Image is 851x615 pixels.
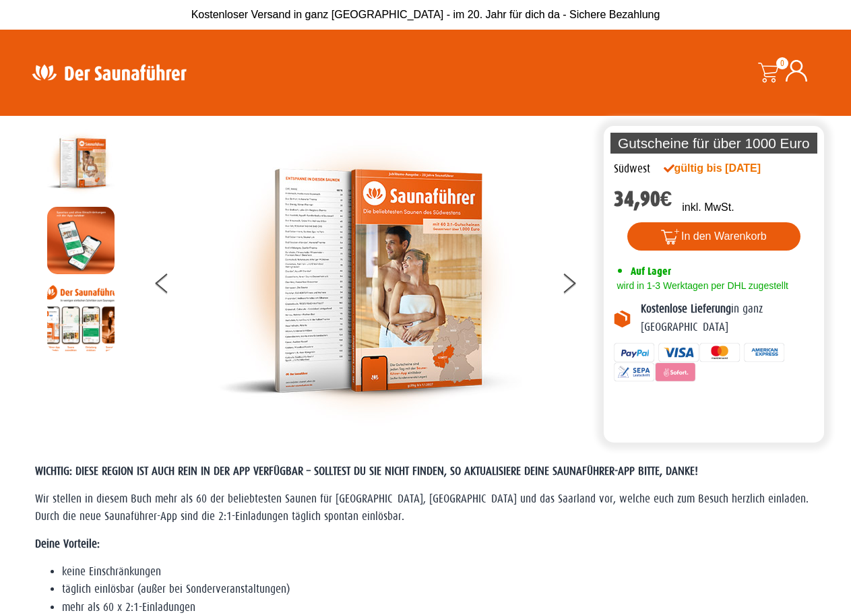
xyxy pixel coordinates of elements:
bdi: 34,90 [614,187,672,212]
p: in ganz [GEOGRAPHIC_DATA] [641,300,815,336]
b: Kostenlose Lieferung [641,302,731,315]
img: MOCKUP-iPhone_regional [47,207,115,274]
li: keine Einschränkungen [62,563,817,581]
strong: Deine Vorteile: [35,538,100,550]
div: Südwest [614,160,650,178]
span: wird in 1-3 Werktagen per DHL zugestellt [614,280,788,291]
button: In den Warenkorb [627,222,800,251]
span: € [660,187,672,212]
p: inkl. MwSt. [682,199,734,216]
span: Wir stellen in diesem Buch mehr als 60 der beliebtesten Saunen für [GEOGRAPHIC_DATA], [GEOGRAPHIC... [35,492,809,523]
span: WICHTIG: DIESE REGION IST AUCH REIN IN DER APP VERFÜGBAR – SOLLTEST DU SIE NICHT FINDEN, SO AKTUA... [35,465,698,478]
img: der-saunafuehrer-2025-suedwest [47,129,115,197]
img: Anleitung7tn [47,284,115,352]
img: der-saunafuehrer-2025-suedwest [218,129,522,432]
span: 0 [776,57,788,69]
div: gültig bis [DATE] [664,160,790,176]
span: Auf Lager [631,265,671,278]
p: Gutscheine für über 1000 Euro [610,133,818,154]
span: Kostenloser Versand in ganz [GEOGRAPHIC_DATA] - im 20. Jahr für dich da - Sichere Bezahlung [191,9,660,20]
li: täglich einlösbar (außer bei Sonderveranstaltungen) [62,581,817,598]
